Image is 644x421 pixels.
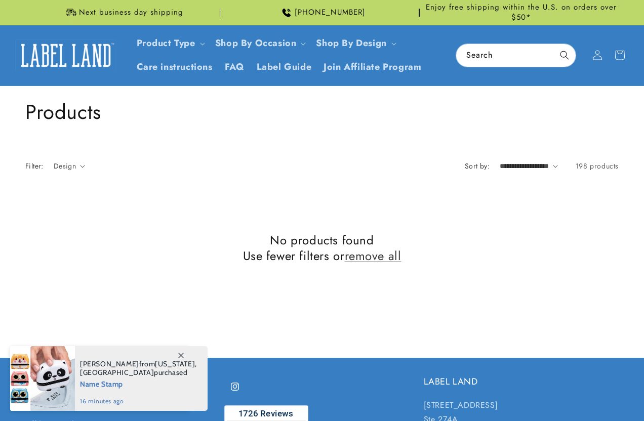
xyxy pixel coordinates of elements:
[553,44,576,66] button: Search
[209,31,310,55] summary: Shop By Occasion
[310,31,400,55] summary: Shop By Design
[424,3,619,22] span: Enjoy free shipping within the U.S. on orders over $50*
[137,61,213,73] span: Care instructions
[137,36,195,50] a: Product Type
[54,161,85,172] summary: Design (0 selected)
[25,232,619,264] h2: No products found Use fewer filters or
[12,36,120,75] a: Label Land
[219,55,251,79] a: FAQ
[465,161,490,171] label: Sort by:
[225,61,245,73] span: FAQ
[54,161,76,171] span: Design
[79,8,183,18] span: Next business day shipping
[257,61,312,73] span: Label Guide
[431,373,634,411] iframe: Gorgias Floating Chat
[295,8,366,18] span: [PHONE_NUMBER]
[131,31,209,55] summary: Product Type
[80,368,154,377] span: [GEOGRAPHIC_DATA]
[316,36,386,50] a: Shop By Design
[424,376,619,388] h2: LABEL LAND
[215,37,297,49] span: Shop By Occasion
[15,39,116,71] img: Label Land
[324,61,421,73] span: Join Affiliate Program
[25,99,619,125] h1: Products
[80,360,197,377] span: from , purchased
[345,248,401,264] a: remove all
[80,359,139,368] span: [PERSON_NAME]
[131,55,219,79] a: Care instructions
[155,359,195,368] span: [US_STATE]
[317,55,427,79] a: Join Affiliate Program
[25,161,44,172] h2: Filter:
[251,55,318,79] a: Label Guide
[576,161,619,171] span: 198 products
